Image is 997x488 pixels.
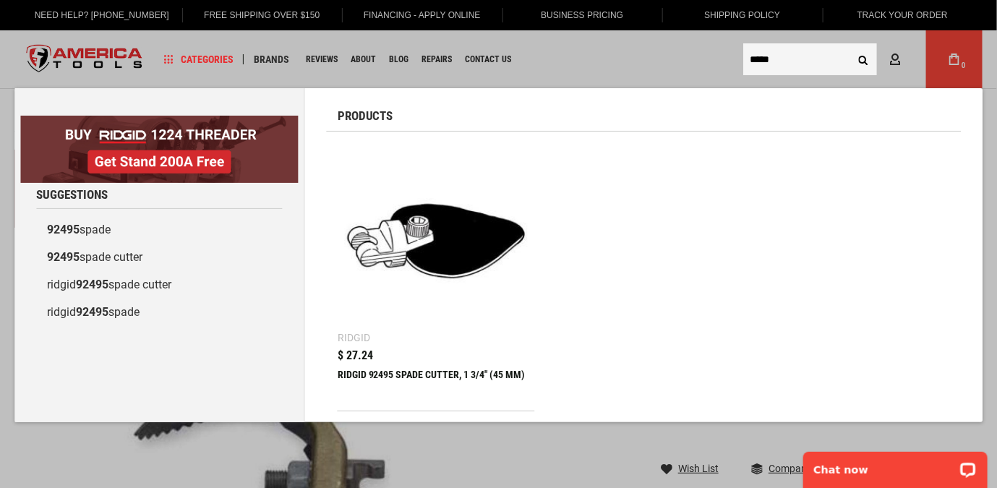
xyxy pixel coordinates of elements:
iframe: LiveChat chat widget [794,442,997,488]
img: RIDGID 92495 SPADE CUTTER, 1 3/4 [345,150,527,332]
b: 92495 [76,278,108,291]
a: BOGO: Buy RIDGID® 1224 Threader, Get Stand 200A Free! [20,116,299,127]
b: 92495 [47,250,80,264]
a: Categories [158,50,240,69]
a: ridgid92495spade [36,299,283,326]
a: 92495spade cutter [36,244,283,271]
span: $ 27.24 [338,350,373,361]
span: Categories [164,54,234,64]
img: BOGO: Buy RIDGID® 1224 Threader, Get Stand 200A Free! [20,116,299,183]
div: Ridgid [338,333,370,343]
b: 92495 [76,305,108,319]
div: RIDGID 92495 SPADE CUTTER, 1 3/4 [338,369,534,403]
button: Search [850,46,877,73]
span: Brands [254,54,289,64]
span: Products [338,110,393,122]
a: 92495spade [36,216,283,244]
b: 92495 [47,223,80,236]
a: Brands [247,50,296,69]
a: ridgid92495spade cutter [36,271,283,299]
span: Suggestions [36,189,108,201]
a: RIDGID 92495 SPADE CUTTER, 1 3/4 Ridgid $ 27.24 RIDGID 92495 SPADE CUTTER, 1 3/4" (45 MM) [338,142,534,411]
